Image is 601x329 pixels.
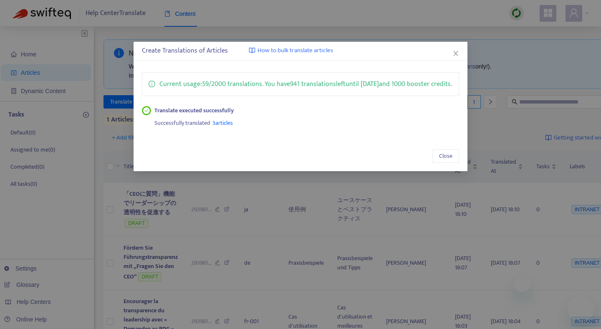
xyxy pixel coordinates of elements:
[212,118,233,128] span: 3 articles
[159,79,452,89] p: Current usage: 59 / 2000 translations . You have 941 translations left until [DATE] and 1000 boos...
[154,106,234,115] strong: Translate executed successfully
[568,296,594,322] iframe: Button to launch messaging window
[144,108,149,113] span: check
[439,152,452,161] span: Close
[452,50,459,57] span: close
[451,49,460,58] button: Close
[142,46,459,56] div: Create Translations of Articles
[432,149,459,163] button: Close
[154,115,460,128] div: Successfully translated
[249,47,255,54] img: image-link
[258,46,333,56] span: How to bulk translate articles
[149,79,155,87] span: info-circle
[514,276,530,292] iframe: Close message
[249,46,333,56] a: How to bulk translate articles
